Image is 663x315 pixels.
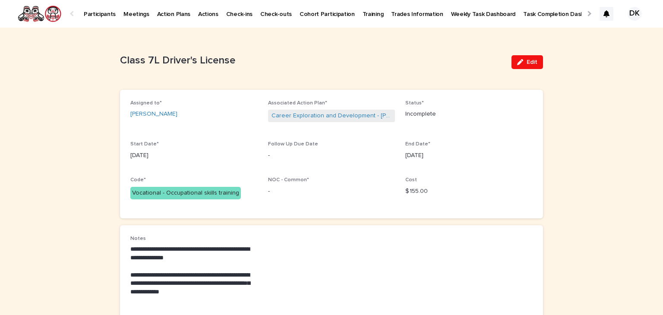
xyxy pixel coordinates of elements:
button: Edit [511,55,543,69]
p: [DATE] [405,151,533,160]
p: $ 155.00 [405,187,533,196]
span: Associated Action Plan* [268,101,327,106]
span: Assigned to* [130,101,162,106]
p: - [268,187,395,196]
span: Code* [130,177,146,183]
a: [PERSON_NAME] [130,110,177,119]
p: Class 7L Driver's License [120,54,505,67]
p: Incomplete [405,110,533,119]
span: Notes [130,236,146,241]
span: Follow Up Due Date [268,142,318,147]
span: End Date* [405,142,430,147]
span: NOC - Common* [268,177,309,183]
a: Career Exploration and Development - [PERSON_NAME] - [DATE] [272,111,392,120]
span: Cost [405,177,417,183]
span: Status* [405,101,424,106]
img: rNyI97lYS1uoOg9yXW8k [17,5,62,22]
p: [DATE] [130,151,258,160]
p: - [268,151,395,160]
span: Edit [527,59,537,65]
div: DK [628,7,641,21]
span: Start Date* [130,142,159,147]
div: Vocational - Occupational skills training [130,187,241,199]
